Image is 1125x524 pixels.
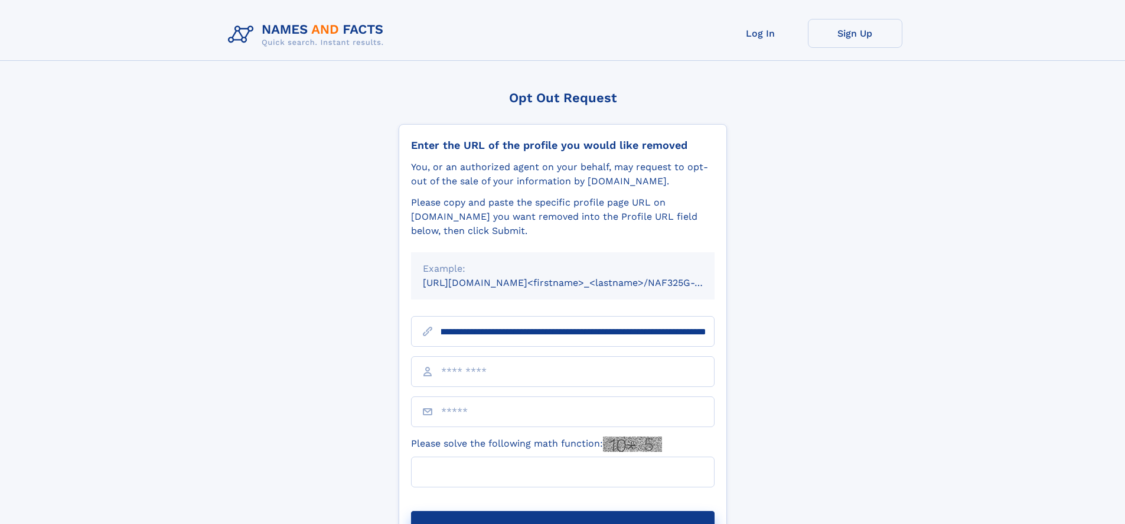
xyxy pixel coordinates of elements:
[713,19,808,48] a: Log In
[411,196,715,238] div: Please copy and paste the specific profile page URL on [DOMAIN_NAME] you want removed into the Pr...
[423,262,703,276] div: Example:
[411,437,662,452] label: Please solve the following math function:
[411,139,715,152] div: Enter the URL of the profile you would like removed
[411,160,715,188] div: You, or an authorized agent on your behalf, may request to opt-out of the sale of your informatio...
[423,277,737,288] small: [URL][DOMAIN_NAME]<firstname>_<lastname>/NAF325G-xxxxxxxx
[808,19,902,48] a: Sign Up
[399,90,727,105] div: Opt Out Request
[223,19,393,51] img: Logo Names and Facts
